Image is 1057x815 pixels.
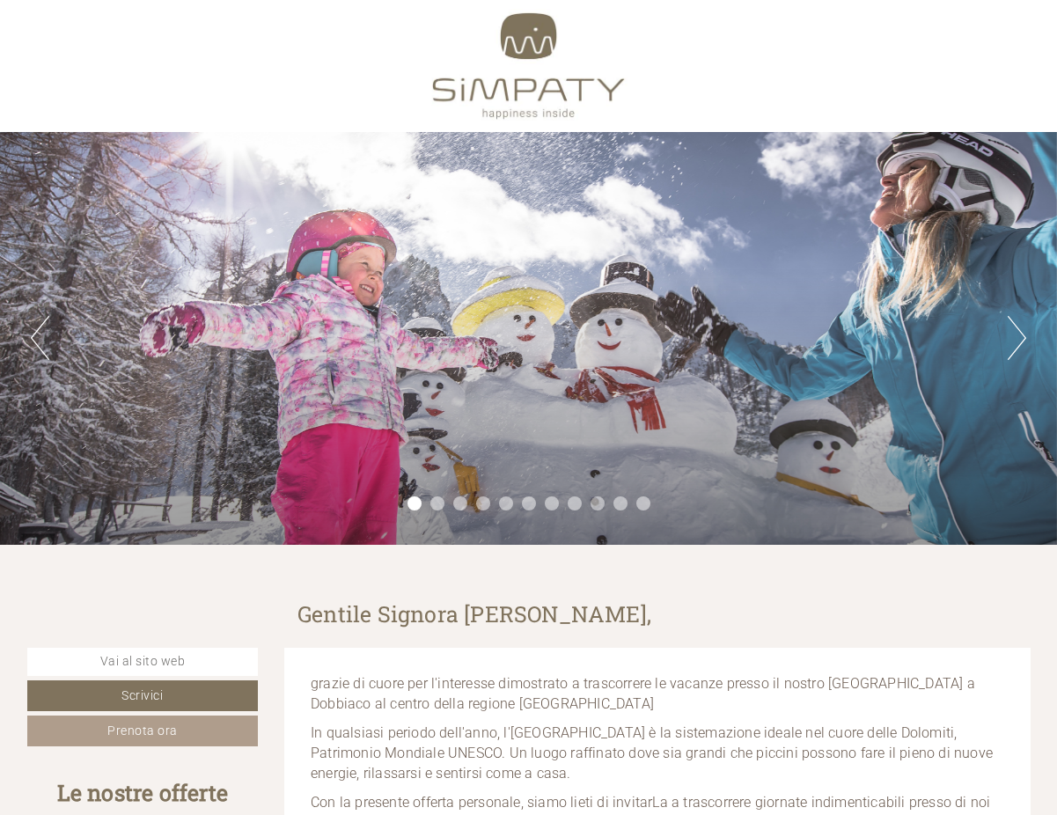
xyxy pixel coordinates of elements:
[27,777,259,809] div: Le nostre offerte
[27,716,259,746] a: Prenota ora
[311,674,1004,715] p: grazie di cuore per l'interesse dimostrato a trascorrere le vacanze presso il nostro [GEOGRAPHIC_...
[1008,316,1026,360] button: Next
[311,723,1004,784] p: In qualsiasi periodo dell'anno, l'[GEOGRAPHIC_DATA] è la sistemazione ideale nel cuore delle Dolo...
[27,648,259,676] a: Vai al sito web
[31,316,49,360] button: Previous
[297,602,651,627] h1: Gentile Signora [PERSON_NAME],
[27,680,259,711] a: Scrivici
